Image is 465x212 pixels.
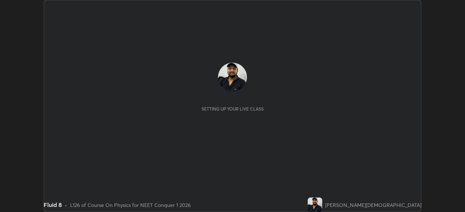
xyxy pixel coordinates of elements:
[218,63,247,92] img: 1899b2883f274fe6831501f89e15059c.jpg
[44,200,62,209] div: Fluid 8
[65,201,67,209] div: •
[202,106,264,112] div: Setting up your live class
[308,198,322,212] img: 1899b2883f274fe6831501f89e15059c.jpg
[70,201,191,209] div: L126 of Course On Physics for NEET Conquer 1 2026
[325,201,421,209] div: [PERSON_NAME][DEMOGRAPHIC_DATA]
